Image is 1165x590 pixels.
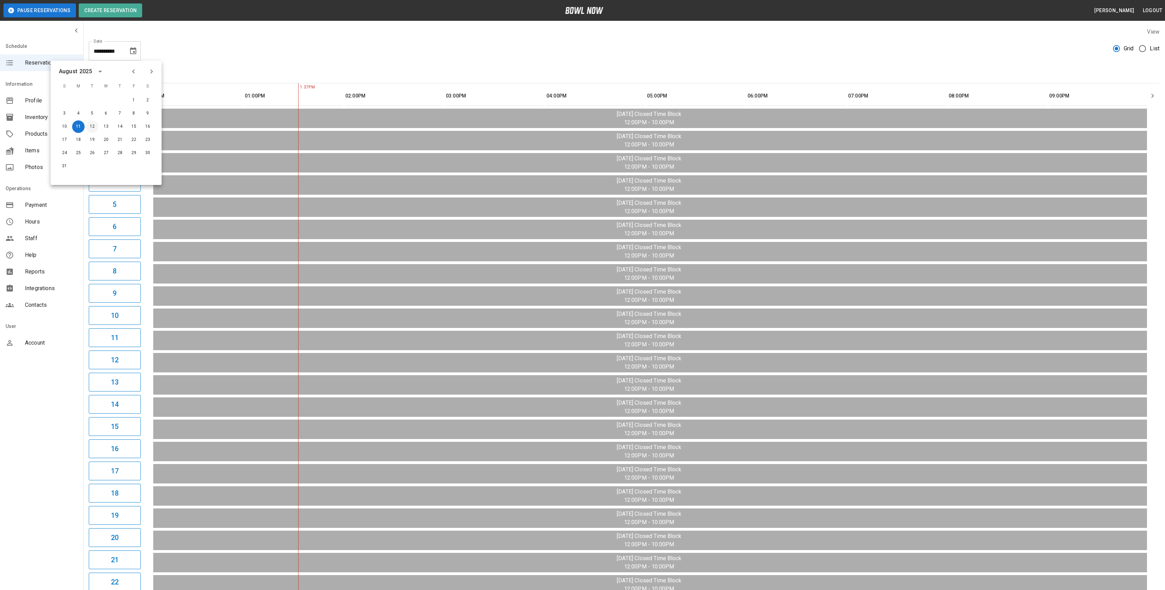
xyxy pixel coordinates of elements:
[111,554,119,565] h6: 21
[89,484,141,503] button: 18
[1140,4,1165,17] button: Logout
[25,201,78,209] span: Payment
[114,79,126,93] span: T
[114,147,126,159] button: Aug 28, 2025
[114,107,126,120] button: Aug 7, 2025
[111,354,119,365] h6: 12
[126,44,140,58] button: Choose date, selected date is Aug 11, 2025
[111,532,119,543] h6: 20
[111,377,119,388] h6: 13
[25,96,78,105] span: Profile
[89,373,141,391] button: 13
[1147,28,1159,35] label: View
[58,120,71,133] button: Aug 10, 2025
[86,134,98,146] button: Aug 19, 2025
[25,284,78,293] span: Integrations
[25,130,78,138] span: Products
[89,351,141,369] button: 12
[100,134,112,146] button: Aug 20, 2025
[1091,4,1137,17] button: [PERSON_NAME]
[113,265,116,277] h6: 8
[89,439,141,458] button: 16
[86,147,98,159] button: Aug 26, 2025
[128,120,140,133] button: Aug 15, 2025
[100,79,112,93] span: W
[25,234,78,243] span: Staff
[100,120,112,133] button: Aug 13, 2025
[128,79,140,93] span: F
[89,462,141,480] button: 17
[72,147,85,159] button: Aug 25, 2025
[111,421,119,432] h6: 15
[59,67,77,76] div: August
[89,328,141,347] button: 11
[89,217,141,236] button: 6
[89,195,141,214] button: 5
[100,107,112,120] button: Aug 6, 2025
[111,465,119,477] h6: 17
[72,134,85,146] button: Aug 18, 2025
[111,576,119,588] h6: 22
[141,120,154,133] button: Aug 16, 2025
[141,94,154,107] button: Aug 2, 2025
[25,146,78,155] span: Items
[3,3,76,17] button: Pause Reservations
[146,66,157,77] button: Next month
[141,79,154,93] span: S
[114,134,126,146] button: Aug 21, 2025
[72,79,85,93] span: M
[89,306,141,325] button: 10
[100,147,112,159] button: Aug 27, 2025
[86,79,98,93] span: T
[111,510,119,521] h6: 19
[72,120,85,133] button: Aug 11, 2025
[748,86,845,106] th: 06:00PM
[89,550,141,569] button: 21
[58,107,71,120] button: Aug 3, 2025
[89,395,141,414] button: 14
[114,120,126,133] button: Aug 14, 2025
[113,288,116,299] h6: 9
[25,218,78,226] span: Hours
[86,120,98,133] button: Aug 12, 2025
[298,84,300,91] span: 1:37PM
[72,107,85,120] button: Aug 4, 2025
[25,113,78,121] span: Inventory
[111,443,119,454] h6: 16
[128,66,139,77] button: Previous month
[113,243,116,254] h6: 7
[141,107,154,120] button: Aug 9, 2025
[128,94,140,107] button: Aug 1, 2025
[25,268,78,276] span: Reports
[58,79,71,93] span: S
[113,221,116,232] h6: 6
[79,67,92,76] div: 2025
[89,506,141,525] button: 19
[89,417,141,436] button: 15
[1124,44,1134,53] span: Grid
[89,239,141,258] button: 7
[58,134,71,146] button: Aug 17, 2025
[128,147,140,159] button: Aug 29, 2025
[89,262,141,280] button: 8
[128,107,140,120] button: Aug 8, 2025
[25,301,78,309] span: Contacts
[128,134,140,146] button: Aug 22, 2025
[848,86,946,106] th: 07:00PM
[141,134,154,146] button: Aug 23, 2025
[25,251,78,259] span: Help
[141,147,154,159] button: Aug 30, 2025
[111,399,119,410] h6: 14
[111,332,119,343] h6: 11
[79,3,142,17] button: Create Reservation
[111,310,119,321] h6: 10
[86,107,98,120] button: Aug 5, 2025
[58,160,71,172] button: Aug 31, 2025
[113,199,116,210] h6: 5
[1049,86,1147,106] th: 09:00PM
[111,488,119,499] h6: 18
[58,147,71,159] button: Aug 24, 2025
[89,284,141,303] button: 9
[89,528,141,547] button: 20
[89,66,1159,83] div: inventory tabs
